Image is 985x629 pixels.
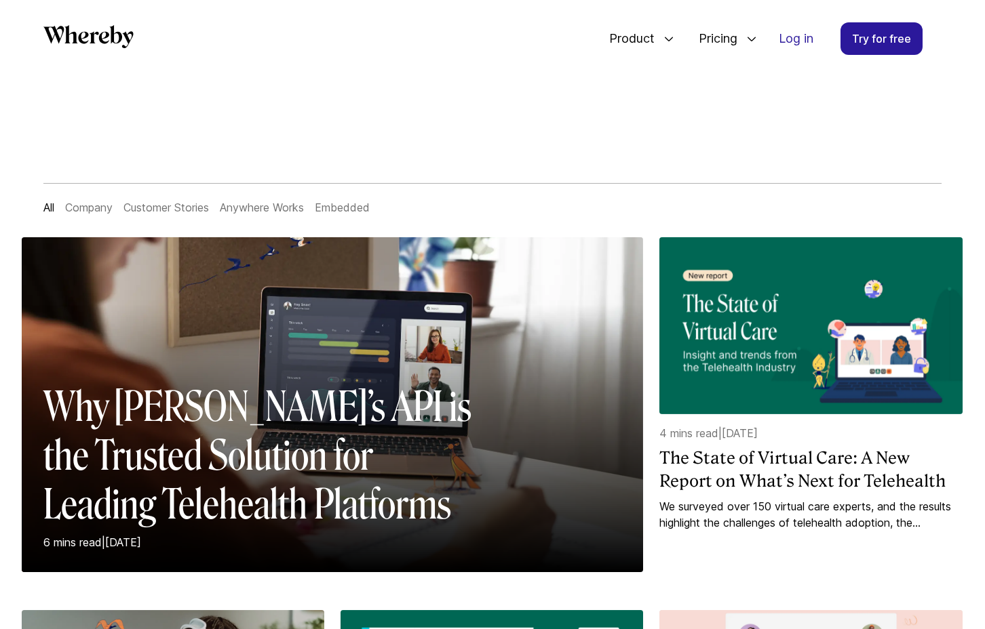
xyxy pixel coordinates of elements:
a: Whereby [43,25,134,53]
a: The State of Virtual Care: A New Report on What’s Next for Telehealth [659,447,962,492]
a: All [43,201,54,214]
span: Product [596,16,658,61]
a: Anywhere Works [220,201,304,214]
a: Try for free [841,22,923,55]
p: 4 mins read | [DATE] [659,425,962,441]
a: Log in [768,23,824,54]
svg: Whereby [43,25,134,48]
a: Customer Stories [123,201,209,214]
a: Company [65,201,113,214]
h2: Why [PERSON_NAME]’s API is the Trusted Solution for Leading Telehealth Platforms [43,382,478,529]
p: 6 mins read | [DATE] [43,534,478,550]
span: Pricing [685,16,741,61]
a: Why [PERSON_NAME]’s API is the Trusted Solution for Leading Telehealth Platforms6 mins read|[DATE] [22,237,643,594]
a: We surveyed over 150 virtual care experts, and the results highlight the challenges of telehealth... [659,498,962,531]
a: Embedded [315,201,370,214]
